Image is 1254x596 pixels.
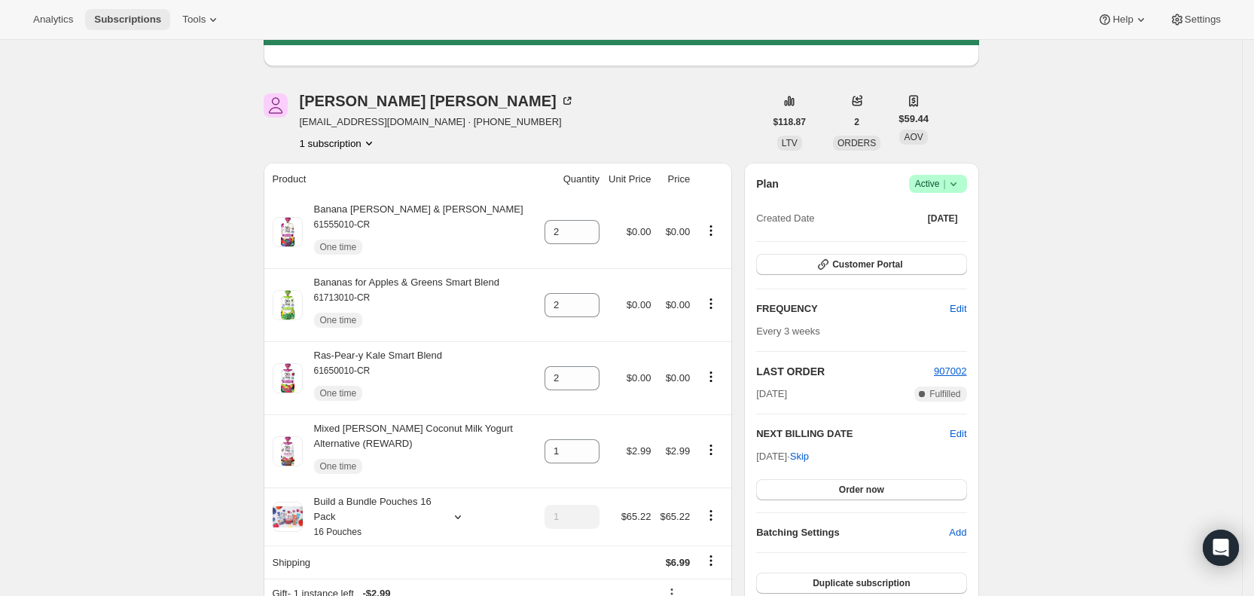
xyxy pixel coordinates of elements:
span: $0.00 [666,299,691,310]
span: Duplicate subscription [813,577,910,589]
span: One time [320,314,357,326]
span: Settings [1185,14,1221,26]
img: product img [273,290,303,320]
span: [EMAIL_ADDRESS][DOMAIN_NAME] · [PHONE_NUMBER] [300,115,575,130]
span: [DATE] [928,212,958,225]
button: Product actions [699,368,723,385]
div: [PERSON_NAME] [PERSON_NAME] [300,93,575,109]
img: product img [273,436,303,466]
span: Created Date [756,211,814,226]
a: 907002 [934,365,966,377]
span: $65.22 [660,511,690,522]
button: [DATE] [919,208,967,229]
small: 16 Pouches [314,527,362,537]
button: Order now [756,479,966,500]
button: Customer Portal [756,254,966,275]
span: Customer Portal [832,258,902,270]
button: Skip [781,445,818,469]
button: Add [940,521,975,545]
button: Settings [1161,9,1230,30]
span: $2.99 [666,445,691,457]
span: One time [320,241,357,253]
span: $6.99 [666,557,691,568]
span: ORDERS [838,138,876,148]
span: $59.44 [899,112,929,127]
span: $118.87 [773,116,806,128]
span: Active [915,176,961,191]
h2: NEXT BILLING DATE [756,426,950,442]
span: Every 3 weeks [756,326,820,337]
span: Edit [950,301,966,316]
span: Fulfilled [929,388,960,400]
span: $65.22 [621,511,651,522]
th: Quantity [540,163,604,196]
button: Product actions [300,136,377,151]
small: 61713010-CR [314,292,371,303]
span: $0.00 [627,372,651,384]
span: $0.00 [666,372,691,384]
small: 61650010-CR [314,365,371,376]
span: Add [949,525,966,540]
th: Unit Price [604,163,655,196]
img: product img [273,363,303,393]
button: Shipping actions [699,552,723,569]
th: Shipping [264,546,541,579]
button: Edit [950,426,966,442]
h6: Batching Settings [756,525,949,540]
h2: FREQUENCY [756,301,950,316]
button: 907002 [934,364,966,379]
img: product img [273,217,303,247]
button: Product actions [699,507,723,524]
button: Subscriptions [85,9,170,30]
span: | [943,178,945,190]
button: Analytics [24,9,82,30]
button: $118.87 [764,112,815,133]
span: One time [320,460,357,472]
span: Help [1112,14,1133,26]
div: Build a Bundle Pouches 16 Pack [303,494,438,539]
span: Skip [790,449,809,464]
h2: LAST ORDER [756,364,934,379]
button: Product actions [699,222,723,239]
span: [DATE] [756,387,787,402]
span: $0.00 [627,299,651,310]
div: Open Intercom Messenger [1203,530,1239,566]
button: Edit [941,297,975,321]
span: One time [320,387,357,399]
span: Ashley Araujo [264,93,288,118]
div: Ras-Pear-y Kale Smart Blend [303,348,443,408]
span: Subscriptions [94,14,161,26]
div: Mixed [PERSON_NAME] Coconut Milk Yogurt Alternative (REWARD) [303,421,536,481]
th: Price [655,163,694,196]
button: Duplicate subscription [756,573,966,594]
span: $0.00 [627,226,651,237]
h2: Plan [756,176,779,191]
button: Tools [173,9,230,30]
button: Product actions [699,295,723,312]
button: 2 [845,112,868,133]
div: Banana [PERSON_NAME] & [PERSON_NAME] [303,202,523,262]
div: Bananas for Apples & Greens Smart Blend [303,275,499,335]
span: [DATE] · [756,451,809,462]
span: Analytics [33,14,73,26]
span: AOV [904,132,923,142]
span: Order now [839,484,884,496]
span: LTV [782,138,798,148]
span: Tools [182,14,206,26]
button: Product actions [699,442,723,458]
small: 61555010-CR [314,219,371,230]
span: $0.00 [666,226,691,237]
th: Product [264,163,541,196]
span: $2.99 [627,445,651,457]
button: Help [1088,9,1157,30]
span: 2 [854,116,859,128]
